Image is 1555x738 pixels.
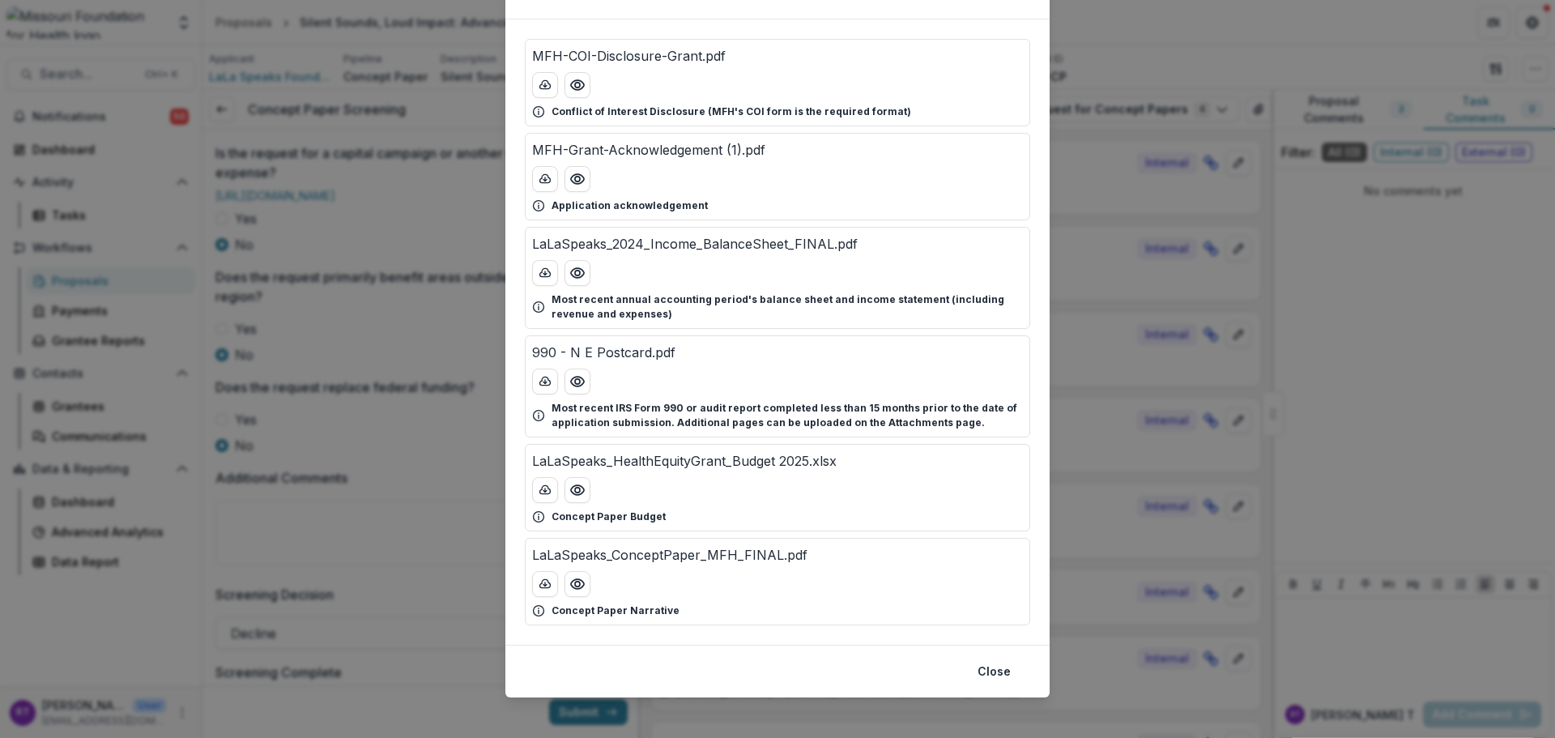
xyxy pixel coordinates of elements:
[532,343,675,362] p: 990 - N E Postcard.pdf
[552,292,1023,322] p: Most recent annual accounting period's balance sheet and income statement (including revenue and ...
[532,571,558,597] button: download-button
[564,166,590,192] button: Preview MFH-Grant-Acknowledgement (1).pdf
[552,604,680,618] p: Concept Paper Narrative
[532,72,558,98] button: download-button
[552,401,1023,430] p: Most recent IRS Form 990 or audit report completed less than 15 months prior to the date of appli...
[552,198,708,213] p: Application acknowledgement
[552,510,666,524] p: Concept Paper Budget
[532,260,558,286] button: download-button
[564,477,590,503] button: Preview LaLaSpeaks_HealthEquityGrant_Budget 2025.xlsx
[564,571,590,597] button: Preview LaLaSpeaks_ConceptPaper_MFH_FINAL.pdf
[532,46,726,66] p: MFH-COI-Disclosure-Grant.pdf
[564,260,590,286] button: Preview LaLaSpeaks_2024_Income_BalanceSheet_FINAL.pdf
[532,140,765,160] p: MFH-Grant-Acknowledgement (1).pdf
[532,369,558,395] button: download-button
[532,545,807,565] p: LaLaSpeaks_ConceptPaper_MFH_FINAL.pdf
[532,477,558,503] button: download-button
[564,72,590,98] button: Preview MFH-COI-Disclosure-Grant.pdf
[532,166,558,192] button: download-button
[532,451,837,471] p: LaLaSpeaks_HealthEquityGrant_Budget 2025.xlsx
[968,659,1020,685] button: Close
[532,234,858,254] p: LaLaSpeaks_2024_Income_BalanceSheet_FINAL.pdf
[552,105,911,119] p: Conflict of Interest Disclosure (MFH's COI form is the required format)
[564,369,590,395] button: Preview 990 - N E Postcard.pdf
